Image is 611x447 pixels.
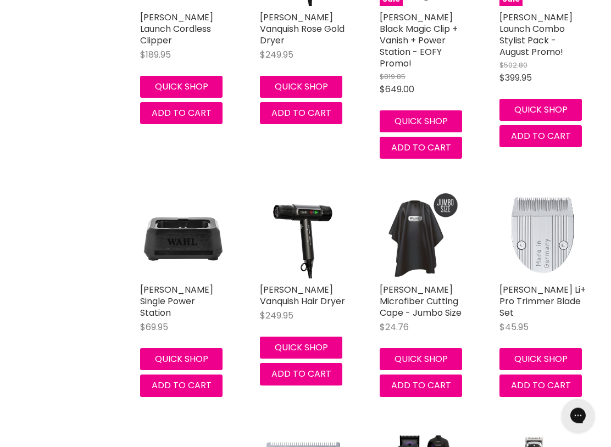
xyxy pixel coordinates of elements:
button: Quick shop [499,99,582,121]
button: Quick shop [380,111,462,133]
img: Wahl Li+ Pro Trimmer Blade Set [499,192,586,279]
span: Add to cart [271,368,331,381]
button: Quick shop [380,349,462,371]
button: Add to cart [140,103,223,125]
button: Quick shop [260,76,342,98]
span: Add to cart [391,142,451,154]
span: Add to cart [391,379,451,392]
button: Add to cart [260,103,342,125]
button: Add to cart [499,375,582,397]
a: [PERSON_NAME] Black Magic Clip + Vanish + Power Station - EOFY Promo! [380,12,458,70]
span: $189.95 [140,49,171,62]
span: Add to cart [152,107,212,120]
button: Add to cart [380,137,462,159]
iframe: Gorgias live chat messenger [556,395,600,436]
a: [PERSON_NAME] Launch Cordless Clipper [140,12,213,47]
a: [PERSON_NAME] Vanquish Rose Gold Dryer [260,12,345,47]
button: Quick shop [499,349,582,371]
a: [PERSON_NAME] Vanquish Hair Dryer [260,284,345,308]
a: [PERSON_NAME] Microfiber Cutting Cape - Jumbo Size [380,284,462,320]
a: [PERSON_NAME] Launch Combo Stylist Pack - August Promo! [499,12,573,59]
button: Add to cart [380,375,462,397]
a: [PERSON_NAME] Li+ Pro Trimmer Blade Set [499,284,586,320]
button: Add to cart [499,126,582,148]
span: $24.76 [380,321,409,334]
span: $819.85 [380,72,406,82]
span: $502.80 [499,60,527,71]
span: Add to cart [511,130,571,143]
button: Add to cart [140,375,223,397]
img: Wahl Microfiber Cutting Cape - Jumbo Size [380,192,466,279]
img: Wahl Vanquish Hair Dryer [260,192,347,279]
span: $69.95 [140,321,168,334]
img: Wahl Single Power Station [140,192,227,279]
span: $45.95 [499,321,529,334]
span: Add to cart [511,379,571,392]
span: $249.95 [260,49,293,62]
span: Add to cart [271,107,331,120]
button: Add to cart [260,364,342,385]
span: $649.00 [380,83,414,96]
span: $399.95 [499,72,532,85]
span: Add to cart [152,379,212,392]
button: Quick shop [260,337,342,359]
button: Quick shop [140,349,223,371]
button: Quick shop [140,76,223,98]
span: $249.95 [260,310,293,322]
a: [PERSON_NAME] Single Power Station [140,284,213,320]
